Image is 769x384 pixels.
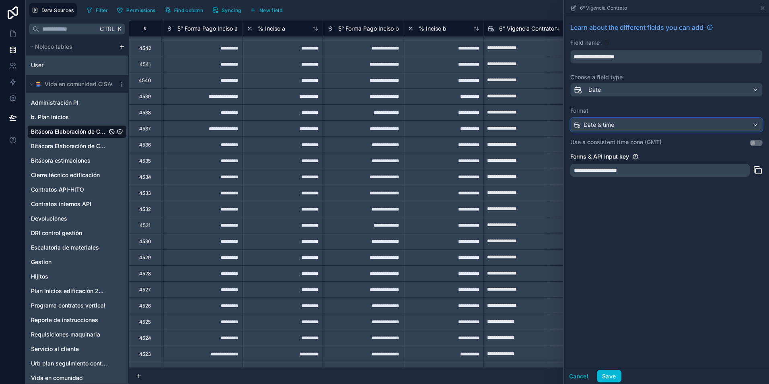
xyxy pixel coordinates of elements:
[96,7,108,13] span: Filter
[177,25,238,33] span: 5° Forma Pago Inciso a
[222,7,241,13] span: Syncing
[570,118,763,132] button: Date & time
[570,83,763,97] button: Date
[419,25,446,33] span: % Inciso b
[139,351,151,357] div: 4523
[139,367,151,374] div: 4522
[139,45,151,52] div: 4542
[570,138,662,146] label: Use a consistent time zone (GMT)
[114,4,161,16] a: Permissions
[564,370,594,383] button: Cancel
[247,4,285,16] button: New field
[209,4,247,16] a: Syncing
[174,7,203,13] span: Find column
[597,370,621,383] button: Save
[588,86,601,94] span: Date
[139,174,151,180] div: 4534
[570,23,703,32] span: Learn about the different fields you can add
[162,4,206,16] button: Find column
[139,158,151,164] div: 4535
[139,126,151,132] div: 4537
[499,25,554,33] span: 6° Vigencia Contrato
[99,24,115,34] span: Ctrl
[41,7,74,13] span: Data Sources
[570,23,713,32] a: Learn about the different fields you can add
[139,319,151,325] div: 4525
[584,121,614,129] span: Date & time
[139,270,151,277] div: 4528
[570,153,629,161] label: Forms & API Input key
[570,39,600,47] label: Field name
[126,7,155,13] span: Permissions
[139,93,151,100] div: 4539
[258,25,285,33] span: % Inciso a
[139,142,151,148] div: 4536
[29,3,77,17] button: Data Sources
[140,61,151,68] div: 4541
[135,25,155,31] div: #
[259,7,282,13] span: New field
[139,254,151,261] div: 4529
[139,238,151,245] div: 4530
[570,107,763,115] label: Format
[114,4,158,16] button: Permissions
[338,25,399,33] span: 5° Forma Pago Inciso b
[83,4,111,16] button: Filter
[117,26,122,32] span: K
[139,303,151,309] div: 4526
[139,77,151,84] div: 4540
[139,287,151,293] div: 4527
[139,190,151,196] div: 4533
[139,335,151,341] div: 4524
[140,222,150,229] div: 4531
[570,73,763,81] label: Choose a field type
[139,109,151,116] div: 4538
[139,206,151,213] div: 4532
[209,4,244,16] button: Syncing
